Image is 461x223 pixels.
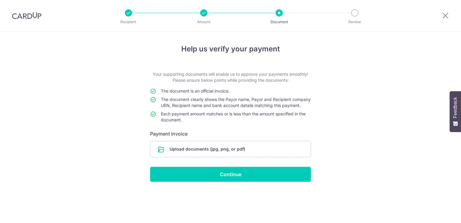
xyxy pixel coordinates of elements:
span: The document is an official invoice. [161,88,230,93]
p: Review [333,19,377,25]
p: Your supporting documents will enable us to approve your payments smoothly! Please ensure below p... [150,71,311,83]
span: Each payment amount matches or is less than the amount specified in the document. [161,111,306,122]
p: Document [257,19,301,25]
p: Recipient [106,19,151,25]
span: Feedback [453,97,458,118]
p: Amount [182,19,226,25]
div: Upload documents (jpg, png, or pdf) [150,141,311,157]
iframe: Opens a widget where you can find more information [423,205,455,220]
button: Feedback - Show survey [450,91,461,132]
h4: Help us verify your payment [150,44,311,54]
img: CardUp [12,12,41,19]
span: The document clearly shows the Payor name, Payor and Recipient company UEN, Recipient name and ba... [161,97,311,108]
h6: Payment invoice [150,130,311,137]
input: Continue [150,167,311,182]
